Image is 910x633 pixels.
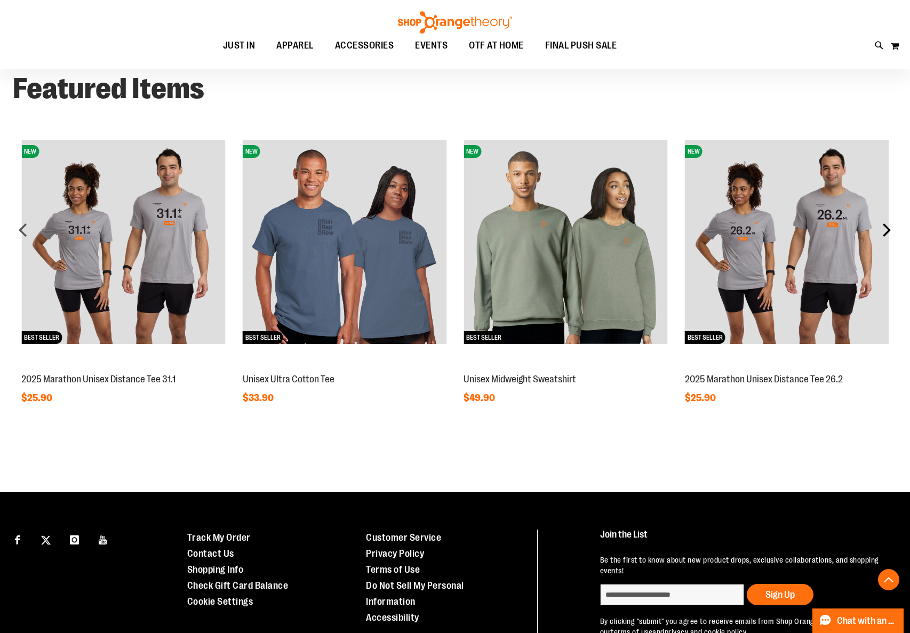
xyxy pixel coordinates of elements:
[876,219,897,241] div: next
[464,140,668,344] img: Unisex Midweight Sweatshirt
[41,535,51,545] img: Twitter
[8,530,27,548] a: Visit our Facebook page
[685,140,889,344] img: 2025 Marathon Unisex Distance Tee 26.2
[187,532,251,543] a: Track My Order
[366,548,424,559] a: Privacy Policy
[243,331,283,344] span: BEST SELLER
[366,564,420,575] a: Terms of Use
[187,564,244,575] a: Shopping Info
[765,589,795,600] span: Sign Up
[37,530,55,548] a: Visit our X page
[243,362,447,371] a: Unisex Ultra Cotton TeeNEWBEST SELLER
[878,569,899,590] button: Back To Top
[415,34,448,58] span: EVENTS
[243,140,447,344] img: Unisex Ultra Cotton Tee
[366,612,419,623] a: Accessibility
[21,331,62,344] span: BEST SELLER
[187,596,253,607] a: Cookie Settings
[685,145,703,158] span: NEW
[366,580,464,607] a: Do Not Sell My Personal Information
[21,392,54,403] span: $25.90
[13,72,204,105] strong: Featured Items
[837,616,897,626] span: Chat with an Expert
[464,362,668,371] a: Unisex Midweight SweatshirtNEWBEST SELLER
[545,34,617,58] span: FINAL PUSH SALE
[94,530,113,548] a: Visit our Youtube page
[223,34,256,58] span: JUST IN
[469,34,524,58] span: OTF AT HOME
[464,374,576,384] a: Unisex Midweight Sweatshirt
[685,392,717,403] span: $25.90
[276,34,314,58] span: APPAREL
[243,392,275,403] span: $33.90
[243,145,260,158] span: NEW
[464,145,481,158] span: NEW
[335,34,394,58] span: ACCESSORIES
[685,331,725,344] span: BEST SELLER
[13,219,34,241] div: prev
[396,11,514,34] img: Shop Orangetheory
[464,331,504,344] span: BEST SELLER
[366,532,441,543] a: Customer Service
[187,548,234,559] a: Contact Us
[21,362,226,371] a: 2025 Marathon Unisex Distance Tee 31.1NEWBEST SELLER
[243,374,334,384] a: Unisex Ultra Cotton Tee
[464,392,497,403] span: $49.90
[600,584,744,605] input: enter email
[685,362,889,371] a: 2025 Marathon Unisex Distance Tee 26.2NEWBEST SELLER
[685,374,843,384] a: 2025 Marathon Unisex Distance Tee 26.2
[65,530,84,548] a: Visit our Instagram page
[21,145,39,158] span: NEW
[812,608,904,633] button: Chat with an Expert
[600,555,888,576] p: Be the first to know about new product drops, exclusive collaborations, and shopping events!
[187,580,289,591] a: Check Gift Card Balance
[21,374,175,384] a: 2025 Marathon Unisex Distance Tee 31.1
[600,530,888,549] h4: Join the List
[21,140,226,344] img: 2025 Marathon Unisex Distance Tee 31.1
[747,584,813,605] button: Sign Up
